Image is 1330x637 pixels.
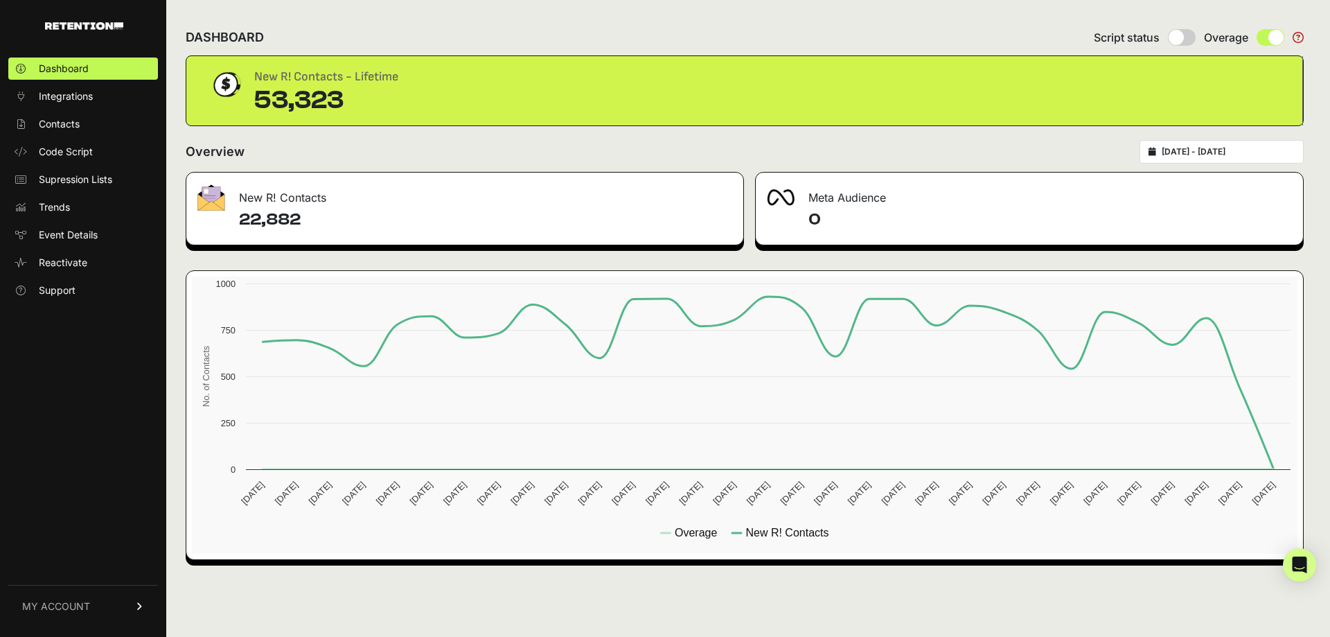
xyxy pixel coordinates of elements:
span: Contacts [39,117,80,131]
text: [DATE] [273,480,300,507]
div: New R! Contacts - Lifetime [254,67,398,87]
a: Support [8,279,158,302]
text: [DATE] [441,480,468,507]
text: No. of Contacts [201,346,211,407]
span: Code Script [39,145,93,159]
span: Trends [39,200,70,214]
img: Retention.com [45,22,123,30]
text: [DATE] [508,480,535,507]
a: Event Details [8,224,158,246]
text: [DATE] [677,480,704,507]
span: MY ACCOUNT [22,600,90,613]
a: Contacts [8,113,158,135]
text: 250 [221,418,236,428]
span: Overage [1204,29,1248,46]
h4: 22,882 [239,209,732,231]
text: [DATE] [812,480,839,507]
a: Supression Lists [8,168,158,191]
img: fa-envelope-19ae18322b30453b285274b1b8af3d052b27d846a4fbe8435d1a52b978f639a2.png [197,184,225,211]
text: [DATE] [576,480,603,507]
text: [DATE] [947,480,974,507]
span: Event Details [39,228,98,242]
span: Dashboard [39,62,89,76]
text: [DATE] [879,480,906,507]
text: [DATE] [1014,480,1041,507]
text: [DATE] [610,480,637,507]
h2: DASHBOARD [186,28,264,47]
text: [DATE] [239,480,266,507]
text: [DATE] [1149,480,1176,507]
text: [DATE] [374,480,401,507]
span: Script status [1094,29,1160,46]
text: [DATE] [644,480,671,507]
text: [DATE] [913,480,940,507]
text: [DATE] [745,480,772,507]
text: 500 [221,372,236,382]
a: Code Script [8,141,158,163]
span: Reactivate [39,256,87,270]
span: Support [39,283,76,297]
a: Integrations [8,85,158,107]
text: [DATE] [1048,480,1075,507]
h2: Overview [186,142,245,162]
text: [DATE] [1216,480,1243,507]
a: Dashboard [8,58,158,80]
text: [DATE] [407,480,434,507]
a: Trends [8,196,158,218]
text: Overage [675,527,717,539]
h4: 0 [808,209,1292,231]
text: [DATE] [1081,480,1108,507]
text: [DATE] [340,480,367,507]
a: MY ACCOUNT [8,585,158,627]
text: [DATE] [306,480,333,507]
img: dollar-coin-05c43ed7efb7bc0c12610022525b4bbbb207c7efeef5aecc26f025e68dcafac9.png [209,67,243,102]
text: [DATE] [846,480,873,507]
span: Integrations [39,89,93,103]
text: [DATE] [778,480,805,507]
img: fa-meta-2f981b61bb99beabf952f7030308934f19ce035c18b003e963880cc3fabeebb7.png [767,189,795,206]
text: 750 [221,325,236,335]
a: Reactivate [8,252,158,274]
span: Supression Lists [39,173,112,186]
text: [DATE] [1182,480,1209,507]
div: 53,323 [254,87,398,114]
text: [DATE] [1115,480,1142,507]
text: [DATE] [980,480,1007,507]
text: 0 [231,464,236,475]
text: [DATE] [475,480,502,507]
text: [DATE] [1250,480,1277,507]
div: Meta Audience [756,173,1303,214]
div: Open Intercom Messenger [1283,548,1316,582]
div: New R! Contacts [186,173,743,214]
text: [DATE] [711,480,738,507]
text: New R! Contacts [745,527,828,539]
text: [DATE] [542,480,569,507]
text: 1000 [216,279,236,289]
